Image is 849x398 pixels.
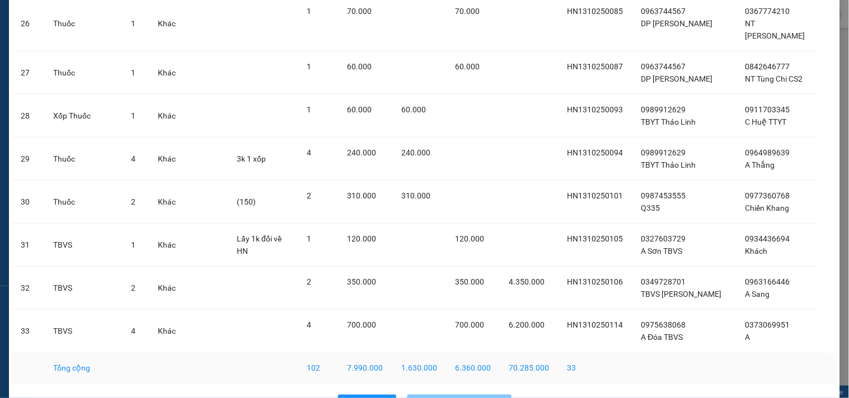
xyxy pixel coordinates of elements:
[745,290,770,298] span: A Sang
[509,320,545,329] span: 6.200.000
[12,181,44,224] td: 30
[745,62,790,71] span: 0842646777
[44,267,122,310] td: TBVS
[745,74,803,83] span: NT Tùng Chi CS2
[745,117,787,126] span: C Huệ TTYT
[641,74,713,83] span: DP [PERSON_NAME]
[641,277,686,286] span: 0349728701
[402,191,431,200] span: 310.000
[12,310,44,353] td: 33
[567,191,623,200] span: HN1310250101
[456,320,485,329] span: 700.000
[641,203,660,212] span: Q335
[149,267,185,310] td: Khác
[745,7,790,16] span: 0367774210
[447,353,500,383] td: 6.360.000
[641,320,686,329] span: 0975638068
[44,181,122,224] td: Thuốc
[641,333,683,342] span: A Đóa TBVS
[641,62,686,71] span: 0963744567
[567,105,623,114] span: HN1310250093
[149,181,185,224] td: Khác
[237,234,282,255] span: Lấy 1k đổi về HN
[745,277,790,286] span: 0963166446
[402,148,431,157] span: 240.000
[641,148,686,157] span: 0989912629
[131,283,135,292] span: 2
[237,197,256,206] span: (150)
[307,191,311,200] span: 2
[131,111,135,120] span: 1
[131,154,135,163] span: 4
[567,320,623,329] span: HN1310250114
[641,7,686,16] span: 0963744567
[12,51,44,94] td: 27
[307,148,311,157] span: 4
[567,7,623,16] span: HN1310250085
[44,353,122,383] td: Tổng cộng
[44,94,122,138] td: Xốp Thuốc
[307,320,311,329] span: 4
[237,154,266,163] span: 3k 1 xốp
[149,224,185,267] td: Khác
[44,138,122,181] td: Thuốc
[149,94,185,138] td: Khác
[402,105,426,114] span: 60.000
[44,51,122,94] td: Thuốc
[131,68,135,77] span: 1
[307,7,311,16] span: 1
[131,240,135,249] span: 1
[149,138,185,181] td: Khác
[745,160,775,169] span: A Thắng
[12,267,44,310] td: 32
[347,62,372,71] span: 60.000
[12,94,44,138] td: 28
[641,19,713,28] span: DP [PERSON_NAME]
[745,234,790,243] span: 0934436694
[559,353,632,383] td: 33
[745,19,805,40] span: NT [PERSON_NAME]
[44,224,122,267] td: TBVS
[745,191,790,200] span: 0977360768
[12,224,44,267] td: 31
[745,333,751,342] span: A
[131,326,135,335] span: 4
[307,62,311,71] span: 1
[307,105,311,114] span: 1
[641,160,696,169] span: TBYT Thảo Linh
[307,277,311,286] span: 2
[745,320,790,329] span: 0373069951
[131,197,135,206] span: 2
[456,62,480,71] span: 60.000
[347,320,376,329] span: 700.000
[347,191,376,200] span: 310.000
[500,353,559,383] td: 70.285.000
[567,62,623,71] span: HN1310250087
[641,117,696,126] span: TBYT Thảo Linh
[745,148,790,157] span: 0964989639
[745,247,768,255] span: Khách
[745,203,790,212] span: Chiến Khang
[347,277,376,286] span: 350.000
[149,310,185,353] td: Khác
[509,277,545,286] span: 4.350.000
[456,277,485,286] span: 350.000
[338,353,392,383] td: 7.990.000
[567,148,623,157] span: HN1310250094
[745,105,790,114] span: 0911703345
[149,51,185,94] td: Khác
[347,148,376,157] span: 240.000
[641,191,686,200] span: 0987453555
[456,234,485,243] span: 120.000
[298,353,338,383] td: 102
[347,7,372,16] span: 70.000
[347,234,376,243] span: 120.000
[307,234,311,243] span: 1
[12,138,44,181] td: 29
[641,234,686,243] span: 0327603729
[131,19,135,28] span: 1
[393,353,447,383] td: 1.630.000
[567,277,623,286] span: HN1310250106
[641,290,722,298] span: TBVS [PERSON_NAME]
[567,234,623,243] span: HN1310250105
